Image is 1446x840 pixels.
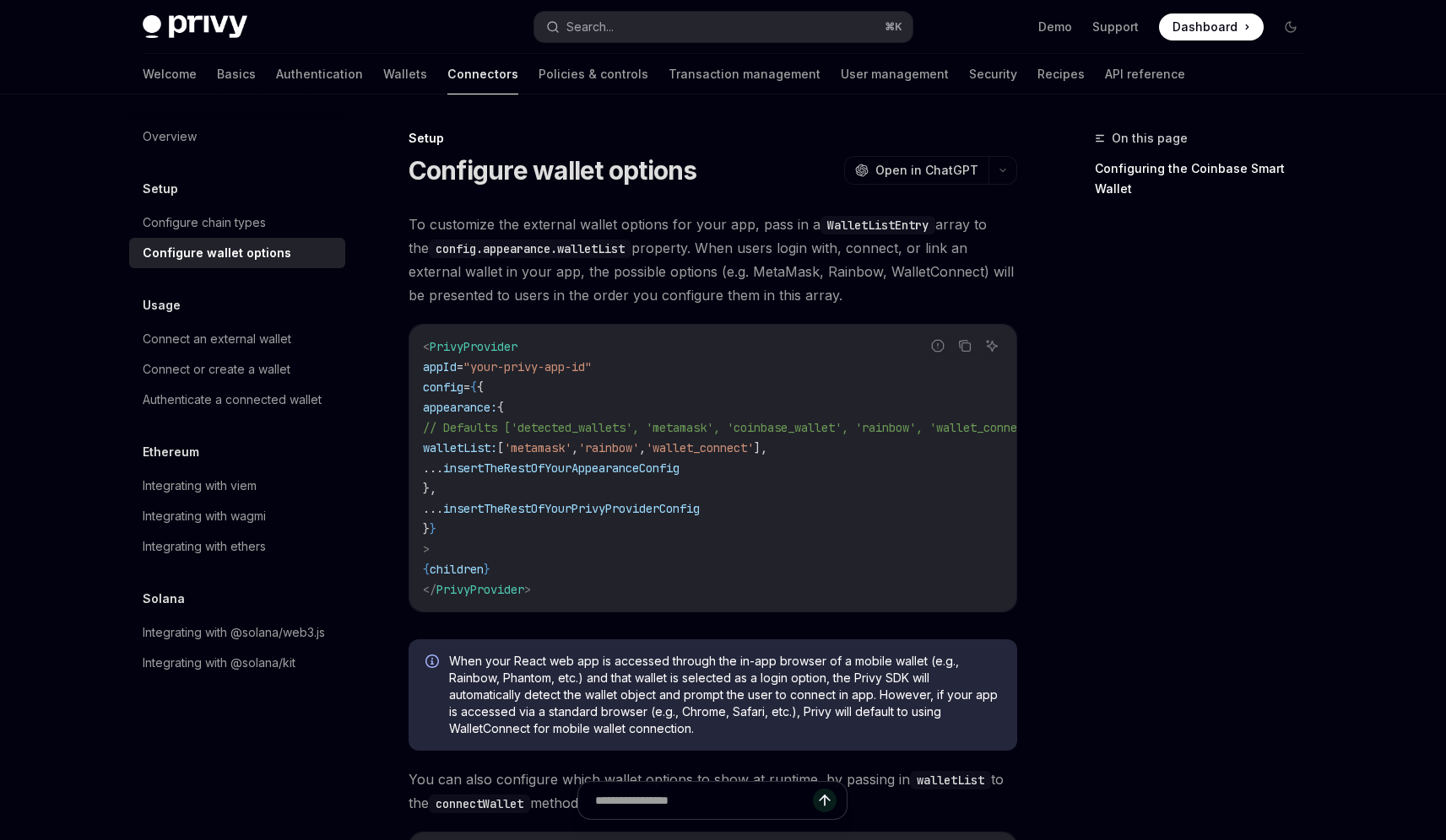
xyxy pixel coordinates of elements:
span: PrivyProvider [436,582,524,597]
a: Policies & controls [539,54,648,94]
h5: Solana [143,589,185,609]
span: config [423,380,463,395]
div: Integrating with @solana/web3.js [143,622,325,643]
a: Connect an external wallet [129,324,345,354]
div: Integrating with ethers [143,536,266,557]
code: walletList [910,771,991,789]
span: 'rainbow' [578,440,639,455]
a: Integrating with ethers [129,531,345,562]
span: }, [423,481,436,496]
a: Integrating with @solana/web3.js [129,617,345,648]
button: Open in ChatGPT [844,156,988,185]
svg: Info [425,654,442,671]
a: Welcome [143,54,197,94]
span: , [571,440,578,455]
a: Dashboard [1159,13,1264,40]
span: , [639,440,646,455]
div: Search... [566,17,614,37]
span: [ [497,440,504,455]
span: Dashboard [1173,19,1237,35]
span: insertTheRestOfYourAppearanceConfig [443,460,680,476]
a: Basics [217,54,256,94]
a: Configure chain types [129,207,345,238]
div: Configure chain types [143,213,266,233]
span: // Defaults ['detected_wallets', 'metamask', 'coinbase_wallet', 'rainbow', 'wallet_connect'] [423,420,1044,435]
span: { [477,380,484,395]
h5: Ethereum [143,442,199,462]
span: = [457,359,463,374]
a: Authentication [276,54,363,94]
div: Integrating with wagmi [143,506,266,526]
button: Toggle dark mode [1277,13,1304,40]
a: Integrating with viem [129,471,345,501]
span: ⌘ K [885,20,902,34]
a: Security [969,54,1017,94]
span: appId [423,359,457,374]
button: Report incorrect code [927,335,949,357]
span: To customize the external wallet options for your app, pass in a array to the property. When user... [409,213,1017,307]
a: Connect or create a wallet [129,354,345,385]
a: Connectors [447,54,518,94]
span: When your React web app is accessed through the in-app browser of a mobile wallet (e.g., Rainbow,... [449,653,1000,737]
span: < [423,339,430,354]
span: ], [754,440,767,455]
button: Ask AI [981,335,1003,357]
div: Integrating with viem [143,476,257,496]
div: Connect or create a wallet [143,359,290,380]
a: Transaction management [669,54,820,94]
a: Configuring the Coinbase Smart Wallet [1095,155,1318,202]
div: Connect an external wallet [143,329,291,349]
a: Authenticate a connected wallet [129,385,345,415]
a: Recipes [1037,54,1085,94]
img: dark logo [143,15,247,39]
span: children [430,562,484,577]
div: Authenticate a connected wallet [143,390,322,410]
h5: Setup [143,179,178,199]
a: API reference [1105,54,1185,94]
span: = [463,380,470,395]
span: PrivyProvider [430,339,517,354]
span: "your-privy-app-id" [463,359,592,374]
button: Copy the contents from the code block [954,335,976,357]
code: WalletListEntry [820,216,935,234]
span: } [423,521,430,536]
span: } [430,521,436,536]
span: > [524,582,531,597]
a: Support [1092,19,1139,35]
div: Integrating with @solana/kit [143,653,295,673]
span: ... [423,501,443,516]
span: insertTheRestOfYourPrivyProviderConfig [443,501,700,516]
span: Open in ChatGPT [875,162,978,179]
span: { [497,400,504,415]
a: Configure wallet options [129,238,345,268]
span: > [423,541,430,557]
a: Overview [129,121,345,152]
span: </ [423,582,436,597]
a: User management [841,54,949,94]
button: Send message [813,789,837,812]
a: Integrating with wagmi [129,501,345,531]
div: Overview [143,127,197,147]
a: Demo [1038,19,1072,35]
div: Configure wallet options [143,243,291,263]
span: ... [423,460,443,476]
button: Search...⌘K [534,12,913,42]
span: appearance: [423,400,497,415]
span: { [423,562,430,577]
span: 'wallet_connect' [646,440,754,455]
h5: Usage [143,295,181,315]
a: Wallets [383,54,427,94]
span: On this page [1112,128,1188,148]
div: Setup [409,130,1017,147]
span: walletList: [423,440,497,455]
span: { [470,380,477,395]
code: config.appearance.walletList [429,240,631,258]
span: } [484,562,490,577]
span: 'metamask' [504,440,571,455]
a: Integrating with @solana/kit [129,648,345,678]
h1: Configure wallet options [409,155,697,186]
span: You can also configure which wallet options to show at runtime, by passing in to the method: [409,767,1017,815]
